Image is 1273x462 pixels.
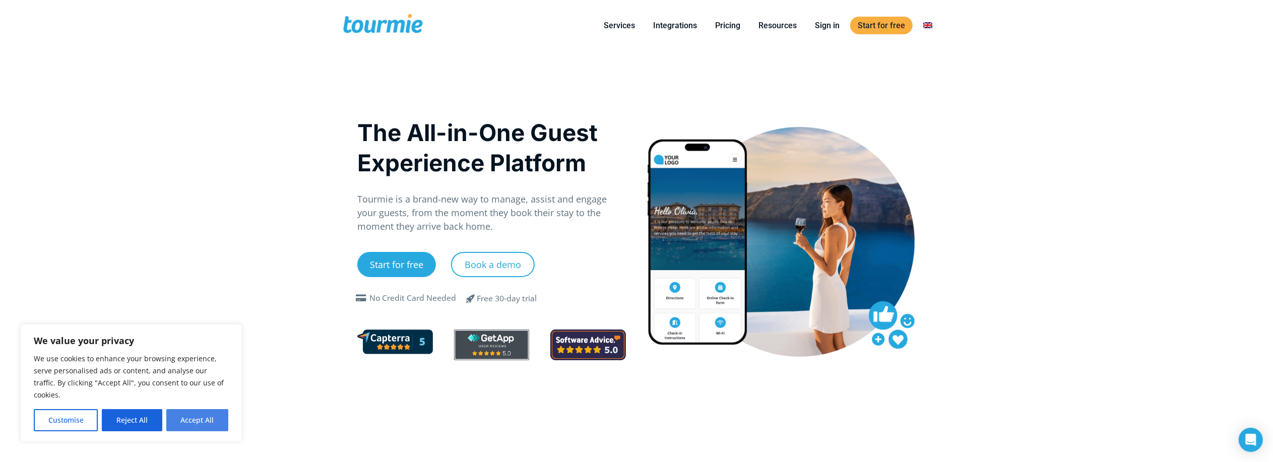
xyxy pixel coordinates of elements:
[102,409,162,431] button: Reject All
[459,292,483,304] span: 
[357,252,436,277] a: Start for free
[34,335,228,347] p: We value your privacy
[1239,428,1263,452] div: Open Intercom Messenger
[166,409,228,431] button: Accept All
[451,252,535,277] a: Book a demo
[34,353,228,401] p: We use cookies to enhance your browsing experience, serve personalised ads or content, and analys...
[357,117,626,178] h1: The All-in-One Guest Experience Platform
[357,192,626,233] p: Tourmie is a brand-new way to manage, assist and engage your guests, from the moment they book th...
[646,19,705,32] a: Integrations
[353,294,369,302] span: 
[34,409,98,431] button: Customise
[850,17,913,34] a: Start for free
[751,19,804,32] a: Resources
[369,292,456,304] div: No Credit Card Needed
[477,293,537,305] div: Free 30-day trial
[596,19,643,32] a: Services
[708,19,748,32] a: Pricing
[807,19,847,32] a: Sign in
